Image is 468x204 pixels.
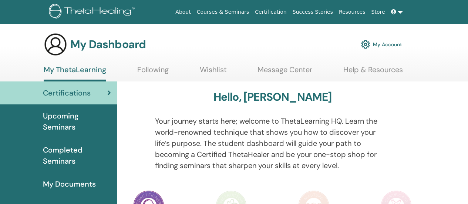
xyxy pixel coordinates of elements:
[43,178,96,190] span: My Documents
[361,38,370,51] img: cog.svg
[200,65,227,80] a: Wishlist
[43,87,91,98] span: Certifications
[70,38,146,51] h3: My Dashboard
[213,90,332,104] h3: Hello, [PERSON_NAME]
[257,65,312,80] a: Message Center
[155,116,390,171] p: Your journey starts here; welcome to ThetaLearning HQ. Learn the world-renowned technique that sh...
[290,5,336,19] a: Success Stories
[252,5,289,19] a: Certification
[172,5,193,19] a: About
[43,110,111,133] span: Upcoming Seminars
[343,65,403,80] a: Help & Resources
[43,144,111,167] span: Completed Seminars
[44,33,67,56] img: generic-user-icon.jpg
[368,5,388,19] a: Store
[44,65,106,81] a: My ThetaLearning
[361,36,402,53] a: My Account
[336,5,368,19] a: Resources
[49,4,137,20] img: logo.png
[137,65,169,80] a: Following
[194,5,252,19] a: Courses & Seminars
